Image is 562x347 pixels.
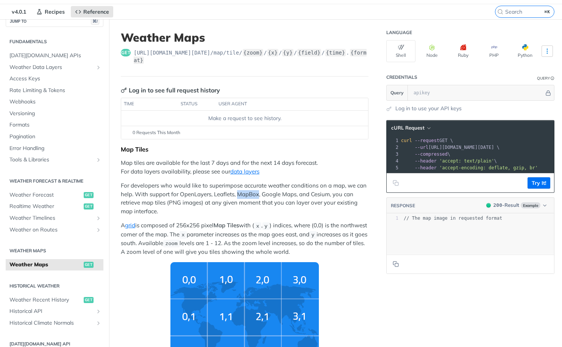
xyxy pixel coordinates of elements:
a: Realtime Weatherget [6,201,103,212]
span: x [256,223,259,229]
span: --url [415,145,428,150]
h1: Weather Maps [121,31,368,44]
kbd: ⌘K [543,8,552,16]
a: Weather Forecastget [6,189,103,201]
div: Log in to see full request history [121,86,220,95]
span: https://api.tomorrow.io/v4/map/tile/{zoom}/{x}/{y}/{field}/{time}.{format} [134,49,368,64]
button: Show subpages for Weather Data Layers [95,64,101,70]
div: Make a request to see history. [124,114,365,122]
span: Realtime Weather [9,203,82,210]
span: --request [415,138,439,143]
button: Show subpages for Tools & Libraries [95,157,101,163]
i: Information [551,77,554,80]
button: Show subpages for Weather Timelines [95,215,101,221]
th: user agent [216,98,353,110]
span: [URL][DOMAIN_NAME][DATE] \ [401,145,500,150]
button: Ruby [448,40,478,62]
div: 1 [387,137,400,144]
button: Copy to clipboard [390,177,401,189]
div: 5 [387,164,400,171]
span: --compressed [415,152,448,157]
span: 200 [493,202,502,208]
span: get [121,49,131,56]
span: Pagination [9,133,101,141]
span: Weather Forecast [9,191,82,199]
div: QueryInformation [537,75,554,81]
span: Versioning [9,110,101,117]
h2: Weather Maps [6,247,103,254]
span: Weather Maps [9,261,82,269]
svg: Search [497,9,503,15]
a: Log in to use your API keys [395,105,462,113]
a: Historical APIShow subpages for Historical API [6,306,103,317]
span: [DATE][DOMAIN_NAME] APIs [9,52,101,59]
span: Webhooks [9,98,101,106]
label: {zoom} [243,49,264,56]
a: Historical Climate NormalsShow subpages for Historical Climate Normals [6,317,103,329]
span: ⌘/ [91,18,99,25]
span: y [264,223,267,229]
span: GET \ [401,138,453,143]
a: data layers [230,168,259,175]
a: Error Handling [6,143,103,154]
span: // The map image in requested format [404,216,502,221]
span: get [84,262,94,268]
span: Weather on Routes [9,226,94,234]
a: [DATE][DOMAIN_NAME] APIs [6,50,103,61]
span: 'accept-encoding: deflate, gzip, br' [439,165,538,170]
svg: More ellipsis [544,48,551,55]
div: Language [386,30,412,36]
button: RESPONSE [390,202,415,209]
span: \ [401,158,497,164]
a: Webhooks [6,96,103,108]
button: Show subpages for Historical Climate Normals [95,320,101,326]
a: Weather Recent Historyget [6,294,103,306]
input: apikey [410,85,544,100]
span: Query [390,89,404,96]
a: Recipes [32,6,69,17]
span: Historical API [9,308,94,315]
span: get [84,297,94,303]
label: {field} [297,49,321,56]
span: Rate Limiting & Tokens [9,87,101,94]
span: --header [415,158,437,164]
a: Weather on RoutesShow subpages for Weather on Routes [6,224,103,236]
a: Weather Data LayersShow subpages for Weather Data Layers [6,62,103,73]
button: Show subpages for Historical API [95,308,101,314]
span: Recipes [45,8,65,15]
div: 4 [387,158,400,164]
span: x [181,232,184,238]
a: Pagination [6,131,103,142]
button: Query [387,85,408,100]
span: Weather Data Layers [9,64,94,71]
a: Tools & LibrariesShow subpages for Tools & Libraries [6,154,103,166]
span: Access Keys [9,75,101,83]
div: Credentials [386,74,417,80]
span: Error Handling [9,145,101,152]
a: Access Keys [6,73,103,84]
button: Python [510,40,540,62]
span: y [311,232,314,238]
button: cURL Request [389,124,433,132]
a: Reference [71,6,113,17]
button: Try It! [528,177,550,189]
span: 0 Requests This Month [133,129,180,136]
span: Formats [9,121,101,129]
p: For developers who would like to superimpose accurate weather conditions on a map, we can help. W... [121,181,368,216]
a: grid [125,222,135,229]
div: Map Tiles [121,145,368,153]
h2: Weather Forecast & realtime [6,178,103,184]
div: 2 [387,144,400,151]
label: {y} [282,49,293,56]
label: {x} [267,49,278,56]
button: PHP [479,40,509,62]
span: --header [415,165,437,170]
th: time [121,98,178,110]
span: Weather Timelines [9,214,94,222]
p: A is composed of 256x256 pixel with ( , ) indices, where (0,0) is the northwest corner of the map... [121,221,368,256]
button: 200200-ResultExample [482,202,550,209]
span: Example [521,202,540,208]
span: Weather Recent History [9,296,82,304]
p: Map tiles are available for the last 7 days and for the next 14 days forecast. For data layers av... [121,159,368,176]
span: curl [401,138,412,143]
